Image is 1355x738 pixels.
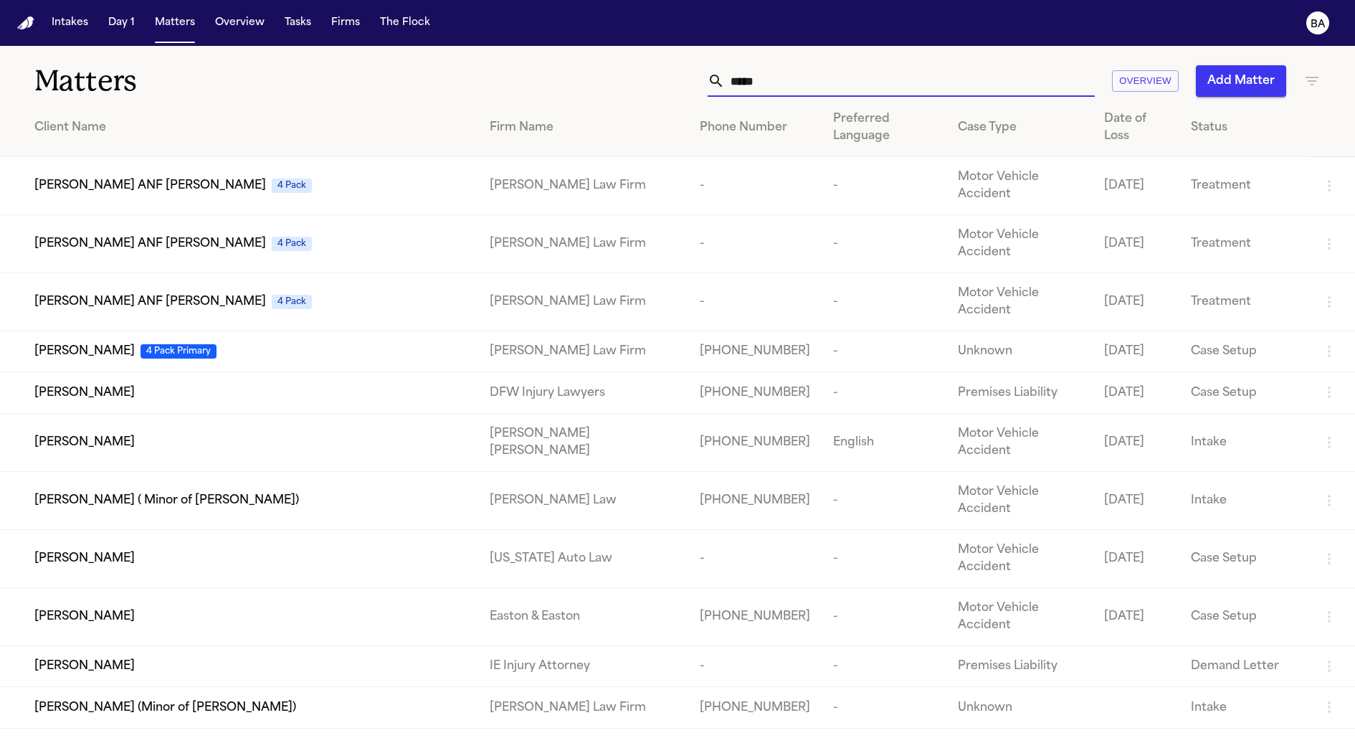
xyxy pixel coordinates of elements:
[149,10,201,36] button: Matters
[46,10,94,36] button: Intakes
[478,215,688,273] td: [PERSON_NAME] Law Firm
[946,645,1093,686] td: Premises Liability
[688,413,822,471] td: [PHONE_NUMBER]
[1196,65,1286,97] button: Add Matter
[688,157,822,215] td: -
[1104,110,1168,145] div: Date of Loss
[1179,687,1309,728] td: Intake
[272,295,312,309] span: 4 Pack
[34,434,135,451] span: [PERSON_NAME]
[822,331,946,372] td: -
[34,658,135,675] span: [PERSON_NAME]
[833,110,935,145] div: Preferred Language
[822,273,946,331] td: -
[700,119,810,136] div: Phone Number
[1179,372,1309,413] td: Case Setup
[688,645,822,686] td: -
[34,343,135,360] span: [PERSON_NAME]
[946,587,1093,645] td: Motor Vehicle Accident
[822,645,946,686] td: -
[688,215,822,273] td: -
[946,687,1093,728] td: Unknown
[946,157,1093,215] td: Motor Vehicle Accident
[1179,273,1309,331] td: Treatment
[279,10,317,36] button: Tasks
[17,16,34,30] a: Home
[34,492,299,509] span: [PERSON_NAME] ( Minor of [PERSON_NAME])
[822,687,946,728] td: -
[688,687,822,728] td: [PHONE_NUMBER]
[478,687,688,728] td: [PERSON_NAME] Law Firm
[478,331,688,372] td: [PERSON_NAME] Law Firm
[688,471,822,529] td: [PHONE_NUMBER]
[209,10,270,36] button: Overview
[946,372,1093,413] td: Premises Liability
[478,273,688,331] td: [PERSON_NAME] Law Firm
[688,273,822,331] td: -
[478,157,688,215] td: [PERSON_NAME] Law Firm
[1093,587,1179,645] td: [DATE]
[478,471,688,529] td: [PERSON_NAME] Law
[1093,413,1179,471] td: [DATE]
[688,331,822,372] td: [PHONE_NUMBER]
[1093,273,1179,331] td: [DATE]
[34,699,296,716] span: [PERSON_NAME] (Minor of [PERSON_NAME])
[1179,413,1309,471] td: Intake
[478,529,688,587] td: [US_STATE] Auto Law
[103,10,141,36] button: Day 1
[1179,331,1309,372] td: Case Setup
[1179,215,1309,273] td: Treatment
[34,177,266,194] span: [PERSON_NAME] ANF [PERSON_NAME]
[822,372,946,413] td: -
[1093,529,1179,587] td: [DATE]
[34,293,266,311] span: [PERSON_NAME] ANF [PERSON_NAME]
[17,16,34,30] img: Finch Logo
[272,179,312,193] span: 4 Pack
[34,119,467,136] div: Client Name
[688,372,822,413] td: [PHONE_NUMBER]
[688,529,822,587] td: -
[1093,331,1179,372] td: [DATE]
[946,529,1093,587] td: Motor Vehicle Accident
[946,215,1093,273] td: Motor Vehicle Accident
[822,471,946,529] td: -
[688,587,822,645] td: [PHONE_NUMBER]
[946,413,1093,471] td: Motor Vehicle Accident
[34,550,135,567] span: [PERSON_NAME]
[478,645,688,686] td: IE Injury Attorney
[946,331,1093,372] td: Unknown
[490,119,677,136] div: Firm Name
[272,237,312,251] span: 4 Pack
[34,63,408,99] h1: Matters
[1093,471,1179,529] td: [DATE]
[1179,645,1309,686] td: Demand Letter
[1093,372,1179,413] td: [DATE]
[374,10,436,36] button: The Flock
[1191,119,1298,136] div: Status
[822,587,946,645] td: -
[141,344,217,359] span: 4 Pack Primary
[946,273,1093,331] td: Motor Vehicle Accident
[1093,157,1179,215] td: [DATE]
[822,215,946,273] td: -
[34,384,135,402] span: [PERSON_NAME]
[1093,215,1179,273] td: [DATE]
[1112,70,1179,93] button: Overview
[1179,587,1309,645] td: Case Setup
[34,608,135,625] span: [PERSON_NAME]
[958,119,1081,136] div: Case Type
[1179,157,1309,215] td: Treatment
[822,529,946,587] td: -
[325,10,366,36] button: Firms
[478,587,688,645] td: Easton & Easton
[946,471,1093,529] td: Motor Vehicle Accident
[1179,471,1309,529] td: Intake
[34,235,266,252] span: [PERSON_NAME] ANF [PERSON_NAME]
